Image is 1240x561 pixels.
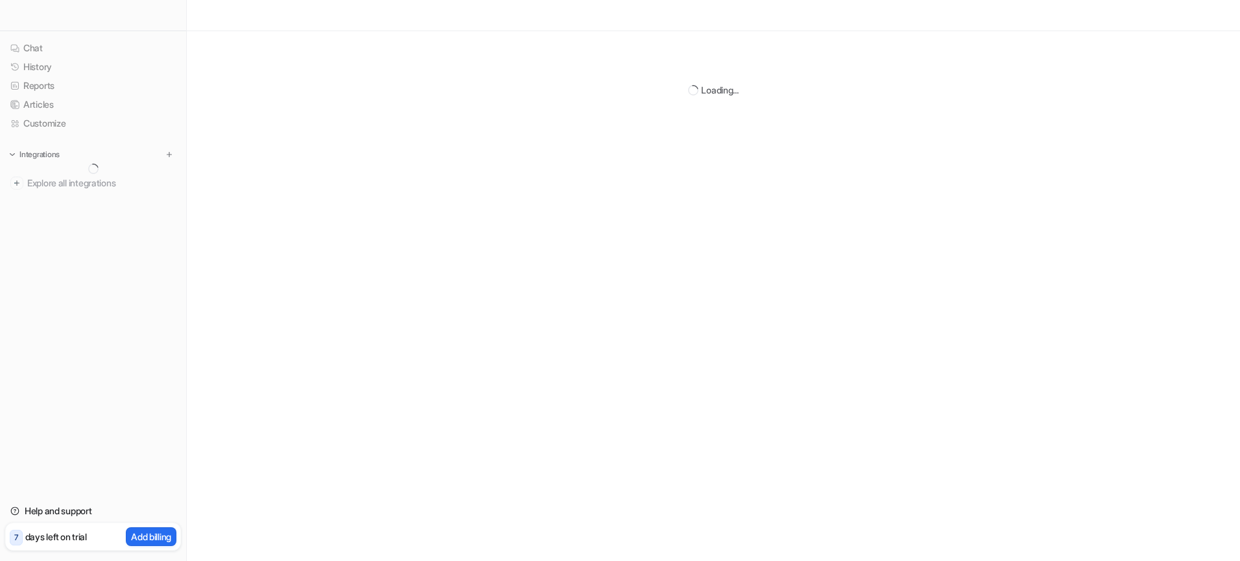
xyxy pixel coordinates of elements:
button: Add billing [126,527,176,546]
a: Chat [5,39,181,57]
p: days left on trial [25,530,87,543]
img: explore all integrations [10,177,23,190]
button: Integrations [5,148,64,161]
a: History [5,58,181,76]
a: Help and support [5,502,181,520]
a: Explore all integrations [5,174,181,192]
a: Customize [5,114,181,132]
img: menu_add.svg [165,150,174,159]
span: Explore all integrations [27,173,176,193]
img: expand menu [8,150,17,159]
a: Articles [5,95,181,114]
a: Reports [5,77,181,95]
div: Loading... [701,83,738,97]
p: Add billing [131,530,171,543]
p: 7 [14,532,18,543]
p: Integrations [19,149,60,160]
